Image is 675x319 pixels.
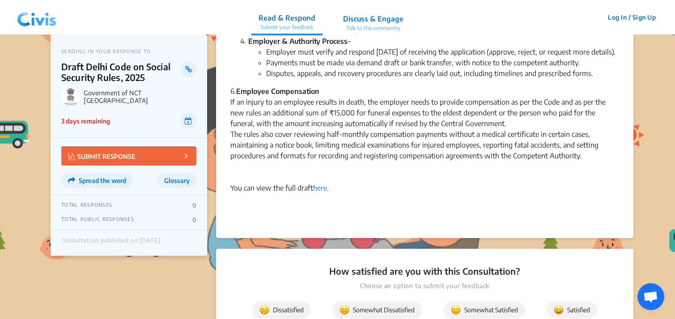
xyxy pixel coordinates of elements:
[13,4,60,31] img: navlogo.png
[444,302,525,319] button: Somewhat Satisfied
[451,305,518,315] span: Somewhat Satisfied
[61,87,80,106] img: Government of NCT Delhi logo
[164,177,190,184] span: Glossary
[554,305,564,315] img: satisfied.svg
[236,87,319,96] strong: Employee Compensation
[340,305,415,315] span: Somewhat Dissatisfied
[259,305,304,315] span: Dissatisfied
[332,302,422,319] button: Somewhat Dissatisfied
[230,265,619,277] p: How satisfied are you with this Consultation?
[313,183,327,192] a: here
[61,116,110,126] p: 3 days remaining
[230,281,619,291] p: Choose an option to submit your feedback
[343,24,403,32] p: Talk to the community
[451,305,461,315] img: somewhat_satisfied.svg
[68,151,136,161] p: SUBMIT RESPONSE
[266,57,619,68] li: Payments must be made via demand draft or bank transfer, with notice to the competent authority.
[230,97,619,129] div: If an injury to an employee results in death, the employer needs to provide compensation as per t...
[61,202,112,209] p: TOTAL RESPONSES
[259,23,315,31] p: Submit your feedback
[192,216,196,223] p: 0
[61,61,181,83] p: Draft Delhi Code on Social Security Rules, 2025
[266,68,619,79] li: Disputes, appeals, and recovery procedures are clearly laid out, including timelines and prescrib...
[61,146,196,166] button: SUBMIT RESPONSE
[61,216,134,223] p: TOTAL PUBLIC RESPONSES
[554,305,590,315] span: Satisfied
[343,13,403,24] p: Discuss & Engage
[259,305,269,315] img: dissatisfied.svg
[230,172,619,204] div: You can view the full draft .
[157,173,196,188] button: Glossary
[61,48,196,54] p: SENDING IN YOUR RESPONSE TO
[259,13,315,23] p: Read & Respond
[248,36,619,79] li: –
[68,153,75,160] img: Vector.jpg
[602,10,662,24] button: Log In / Sign Up
[230,86,619,97] div: 6.
[637,283,664,310] div: Open chat
[84,89,196,104] p: Government of NCT [GEOGRAPHIC_DATA]
[79,177,126,184] span: Spread the word
[61,173,133,188] button: Spread the word
[192,202,196,209] p: 0
[230,129,619,172] div: The rules also cover reviewing half-monthly compensation payments without a medical certificate i...
[61,237,161,249] div: Consultation published on [DATE]
[266,47,619,57] li: Employer must verify and respond [DATE] of receiving the application (approve, reject, or request...
[248,37,348,46] strong: Employer & Authority Process
[547,302,597,319] button: Satisfied
[252,302,311,319] button: Dissatisfied
[340,305,349,315] img: somewhat_dissatisfied.svg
